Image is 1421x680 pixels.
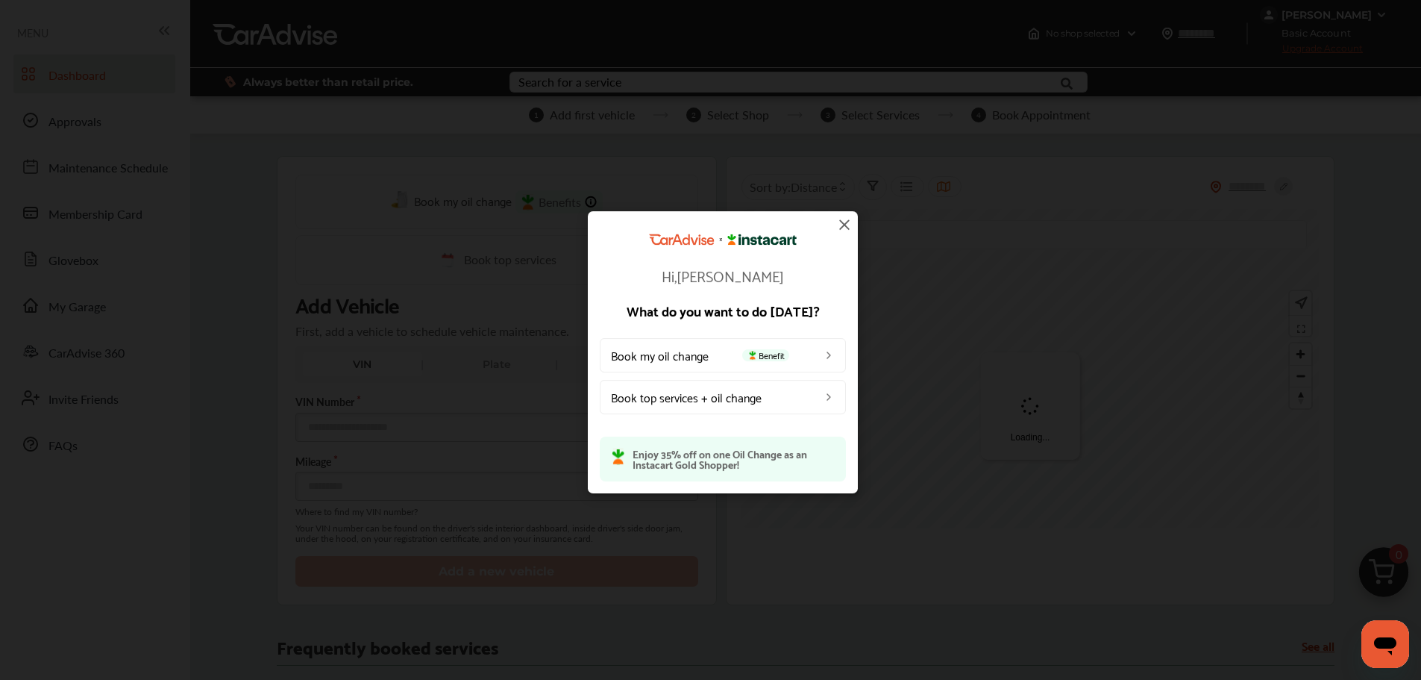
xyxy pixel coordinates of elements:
img: left_arrow_icon.0f472efe.svg [823,349,835,361]
a: Book top services + oil change [600,379,846,414]
p: What do you want to do [DATE]? [600,303,846,316]
img: left_arrow_icon.0f472efe.svg [823,390,835,402]
span: Benefit [742,349,789,361]
iframe: Button to launch messaging window [1361,620,1409,668]
a: Book my oil changeBenefit [600,337,846,372]
p: Hi, [PERSON_NAME] [600,267,846,282]
img: instacart-icon.73bd83c2.svg [747,350,759,359]
img: CarAdvise Instacart Logo [649,234,797,246]
p: Enjoy 35% off on one Oil Change as an Instacart Gold Shopper! [633,448,834,469]
img: instacart-icon.73bd83c2.svg [612,448,625,464]
img: close-icon.a004319c.svg [835,216,853,234]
